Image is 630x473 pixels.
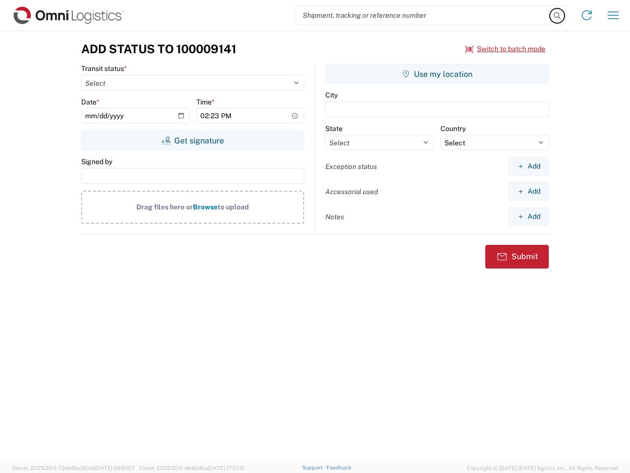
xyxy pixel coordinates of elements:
[325,212,344,221] label: Notes
[509,207,549,226] button: Add
[12,465,135,471] span: Server: 2025.20.0-734e5bc92d9
[509,182,549,201] button: Add
[139,465,245,471] span: Client: 2025.20.0-e640dba
[136,203,193,211] span: Drag files here or
[325,187,378,196] label: Accessorial used
[218,203,249,211] span: to upload
[325,64,549,84] button: Use my location
[81,64,127,73] label: Transit status
[325,162,377,171] label: Exception status
[208,465,245,471] span: [DATE] 17:21:12
[325,91,338,100] label: City
[302,465,327,471] a: Support
[465,41,545,57] button: Switch to batch mode
[509,157,549,175] button: Add
[81,131,304,150] button: Get signature
[81,42,236,56] h3: Add Status to 100009141
[326,465,351,471] a: Feedback
[441,124,466,133] label: Country
[325,124,343,133] label: State
[95,465,135,471] span: [DATE] 09:51:07
[295,6,550,25] input: Shipment, tracking or reference number
[81,98,99,106] label: Date
[193,203,218,211] span: Browse
[485,245,549,269] button: Submit
[81,157,112,166] label: Signed by
[196,98,215,106] label: Time
[467,464,618,473] span: Copyright © [DATE]-[DATE] Agistix Inc., All Rights Reserved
